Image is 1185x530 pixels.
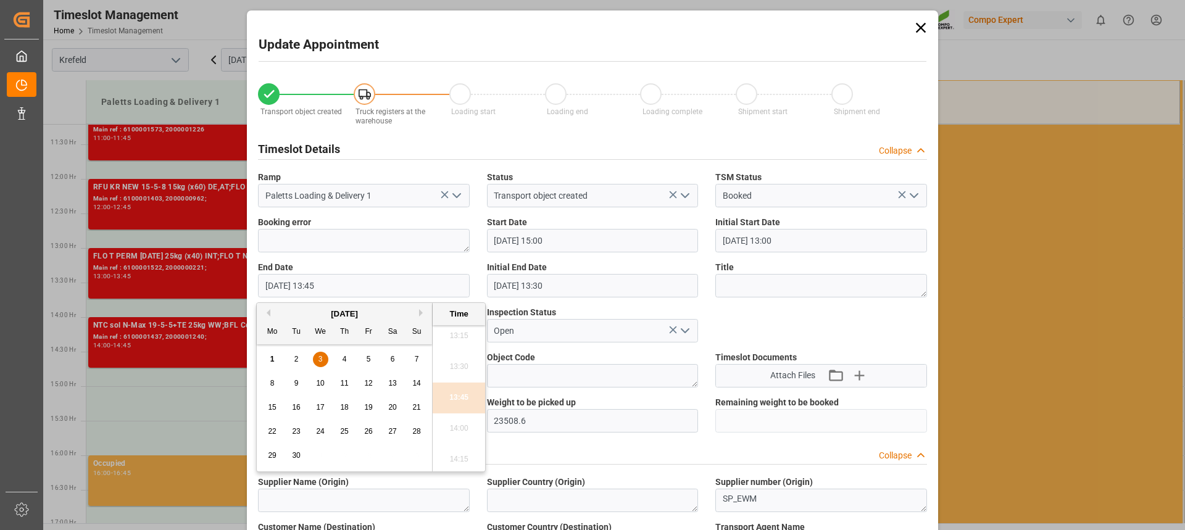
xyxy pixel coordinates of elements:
[313,325,328,340] div: We
[313,424,328,439] div: Choose Wednesday, September 24th, 2025
[265,448,280,463] div: Choose Monday, September 29th, 2025
[265,325,280,340] div: Mo
[879,449,912,462] div: Collapse
[715,229,927,252] input: DD.MM.YYYY HH:MM
[268,427,276,436] span: 22
[294,355,299,363] span: 2
[419,309,426,317] button: Next Month
[292,451,300,460] span: 30
[316,379,324,387] span: 10
[265,376,280,391] div: Choose Monday, September 8th, 2025
[361,400,376,415] div: Choose Friday, September 19th, 2025
[451,107,496,116] span: Loading start
[879,144,912,157] div: Collapse
[385,352,401,367] div: Choose Saturday, September 6th, 2025
[260,107,342,116] span: Transport object created
[487,396,576,409] span: Weight to be picked up
[265,424,280,439] div: Choose Monday, September 22nd, 2025
[675,321,694,341] button: open menu
[289,376,304,391] div: Choose Tuesday, September 9th, 2025
[289,352,304,367] div: Choose Tuesday, September 2nd, 2025
[337,325,352,340] div: Th
[487,184,699,207] input: Type to search/select
[715,216,780,229] span: Initial Start Date
[409,424,425,439] div: Choose Sunday, September 28th, 2025
[361,376,376,391] div: Choose Friday, September 12th, 2025
[388,427,396,436] span: 27
[715,396,839,409] span: Remaining weight to be booked
[409,325,425,340] div: Su
[258,274,470,297] input: DD.MM.YYYY HH:MM
[313,352,328,367] div: Choose Wednesday, September 3rd, 2025
[313,400,328,415] div: Choose Wednesday, September 17th, 2025
[340,379,348,387] span: 11
[265,400,280,415] div: Choose Monday, September 15th, 2025
[258,261,293,274] span: End Date
[487,476,585,489] span: Supplier Country (Origin)
[258,184,470,207] input: Type to search/select
[316,427,324,436] span: 24
[385,424,401,439] div: Choose Saturday, September 27th, 2025
[337,352,352,367] div: Choose Thursday, September 4th, 2025
[904,186,922,205] button: open menu
[412,427,420,436] span: 28
[388,379,396,387] span: 13
[340,427,348,436] span: 25
[364,403,372,412] span: 19
[259,35,379,55] h2: Update Appointment
[258,216,311,229] span: Booking error
[385,376,401,391] div: Choose Saturday, September 13th, 2025
[268,403,276,412] span: 15
[391,355,395,363] span: 6
[487,171,513,184] span: Status
[715,261,734,274] span: Title
[738,107,788,116] span: Shipment start
[316,403,324,412] span: 17
[355,107,425,125] span: Truck registers at the warehouse
[487,351,535,364] span: Object Code
[263,309,270,317] button: Previous Month
[675,186,694,205] button: open menu
[337,400,352,415] div: Choose Thursday, September 18th, 2025
[388,403,396,412] span: 20
[436,308,482,320] div: Time
[294,379,299,387] span: 9
[258,476,349,489] span: Supplier Name (Origin)
[487,229,699,252] input: DD.MM.YYYY HH:MM
[487,261,547,274] span: Initial End Date
[289,325,304,340] div: Tu
[270,379,275,387] span: 8
[361,352,376,367] div: Choose Friday, September 5th, 2025
[412,379,420,387] span: 14
[257,308,432,320] div: [DATE]
[834,107,880,116] span: Shipment end
[385,400,401,415] div: Choose Saturday, September 20th, 2025
[364,379,372,387] span: 12
[268,451,276,460] span: 29
[343,355,347,363] span: 4
[715,171,762,184] span: TSM Status
[642,107,702,116] span: Loading complete
[258,171,281,184] span: Ramp
[260,347,429,468] div: month 2025-09
[715,489,927,512] textarea: SP_EWM
[367,355,371,363] span: 5
[361,325,376,340] div: Fr
[337,424,352,439] div: Choose Thursday, September 25th, 2025
[547,107,588,116] span: Loading end
[385,325,401,340] div: Sa
[265,352,280,367] div: Choose Monday, September 1st, 2025
[715,351,797,364] span: Timeslot Documents
[446,186,465,205] button: open menu
[340,403,348,412] span: 18
[415,355,419,363] span: 7
[487,274,699,297] input: DD.MM.YYYY HH:MM
[409,352,425,367] div: Choose Sunday, September 7th, 2025
[770,369,815,382] span: Attach Files
[318,355,323,363] span: 3
[487,306,556,319] span: Inspection Status
[270,355,275,363] span: 1
[364,427,372,436] span: 26
[412,403,420,412] span: 21
[292,427,300,436] span: 23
